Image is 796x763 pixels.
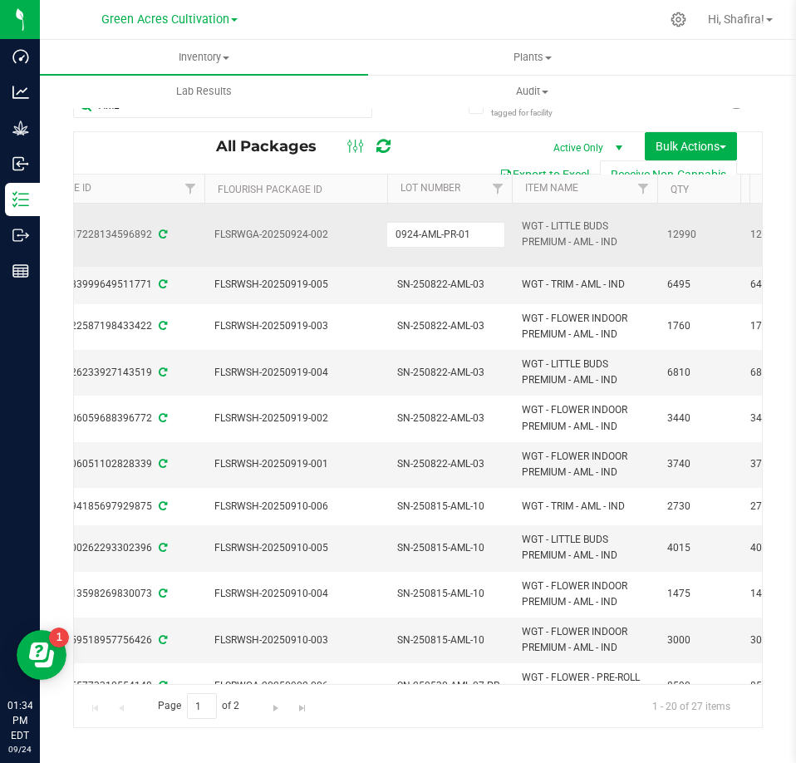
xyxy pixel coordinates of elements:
[667,499,730,514] span: 2730
[214,227,377,243] span: FLSRWGA-20250924-002
[19,540,207,556] div: 8000262293302396
[397,540,502,556] span: SN-250815-AML-10
[522,277,647,293] span: WGT - TRIM - AML - IND
[386,222,505,248] input: lot_number
[667,277,730,293] span: 6495
[49,628,69,647] iframe: Resource center unread badge
[600,160,737,189] button: Receive Non-Cannabis
[156,458,167,470] span: Sync from Compliance System
[156,320,167,332] span: Sync from Compliance System
[522,499,647,514] span: WGT - TRIM - AML - IND
[214,499,377,514] span: FLSRWSH-20250910-006
[19,499,207,514] div: 4994185697929875
[156,542,167,554] span: Sync from Compliance System
[489,160,600,189] button: Export to Excel
[218,184,322,195] a: Flourish Package ID
[19,456,207,472] div: 3506051102828339
[40,50,368,65] span: Inventory
[525,182,578,194] a: Item Name
[214,586,377,602] span: FLSRWSH-20250910-004
[671,184,689,195] a: Qty
[19,411,207,426] div: 3606059688396772
[12,84,29,101] inline-svg: Analytics
[156,588,167,599] span: Sync from Compliance System
[177,175,204,203] a: Filter
[368,40,696,75] a: Plants
[12,155,29,172] inline-svg: Inbound
[397,318,502,334] span: SN-250822-AML-03
[156,634,167,646] span: Sync from Compliance System
[668,12,689,27] div: Manage settings
[19,586,207,602] div: 7713598269830073
[144,693,253,719] span: Page of 2
[484,175,512,203] a: Filter
[12,263,29,279] inline-svg: Reports
[19,277,207,293] div: 4683999649511771
[12,191,29,208] inline-svg: Inventory
[397,411,502,426] span: SN-250822-AML-03
[12,227,29,244] inline-svg: Outbound
[214,277,377,293] span: FLSRWSH-20250919-005
[368,74,696,109] a: Audit
[667,456,730,472] span: 3740
[656,140,726,153] span: Bulk Actions
[19,318,207,334] div: 1922587198433422
[708,12,764,26] span: Hi, Shafira!
[667,318,730,334] span: 1760
[214,540,377,556] span: FLSRWSH-20250910-005
[522,532,647,564] span: WGT - LITTLE BUDS PREMIUM - AML - IND
[156,367,167,378] span: Sync from Compliance System
[156,229,167,240] span: Sync from Compliance System
[214,318,377,334] span: FLSRWSH-20250919-003
[522,402,647,434] span: WGT - FLOWER INDOOR PREMIUM - AML - IND
[522,219,647,250] span: WGT - LITTLE BUDS PREMIUM - AML - IND
[667,633,730,648] span: 3000
[214,456,377,472] span: FLSRWSH-20250919-001
[17,630,66,680] iframe: Resource center
[667,540,730,556] span: 4015
[667,365,730,381] span: 6810
[214,365,377,381] span: FLSRWSH-20250919-004
[19,678,207,694] div: 7055773310554148
[156,680,167,692] span: Sync from Compliance System
[7,743,32,756] p: 09/24
[156,500,167,512] span: Sync from Compliance System
[156,412,167,424] span: Sync from Compliance System
[522,357,647,388] span: WGT - LITTLE BUDS PREMIUM - AML - IND
[522,311,647,342] span: WGT - FLOWER INDOOR PREMIUM - AML - IND
[630,175,657,203] a: Filter
[397,499,502,514] span: SN-250815-AML-10
[645,132,737,160] button: Bulk Actions
[369,50,695,65] span: Plants
[369,84,695,99] span: Audit
[12,120,29,136] inline-svg: Grow
[397,678,502,694] span: SN-250530-AML-07-PR
[214,411,377,426] span: FLSRWSH-20250919-002
[667,227,730,243] span: 12990
[214,678,377,694] span: FLSRWGA-20250902-006
[156,278,167,290] span: Sync from Compliance System
[667,678,730,694] span: 8590
[397,277,502,293] span: SN-250822-AML-03
[19,227,207,243] div: 4017228134596892
[7,698,32,743] p: 01:34 PM EDT
[40,40,368,75] a: Inventory
[216,137,333,155] span: All Packages
[101,12,229,27] span: Green Acres Cultivation
[290,693,314,716] a: Go to the last page
[522,624,647,656] span: WGT - FLOWER INDOOR PREMIUM - AML - IND
[264,693,288,716] a: Go to the next page
[522,670,647,701] span: WGT - FLOWER - PRE-ROLL GROUND - AML - IND
[397,456,502,472] span: SN-250822-AML-03
[522,449,647,480] span: WGT - FLOWER INDOOR PREMIUM - AML - IND
[19,633,207,648] div: 5959518957756426
[397,633,502,648] span: SN-250815-AML-10
[400,182,460,194] a: Lot Number
[667,411,730,426] span: 3440
[40,74,368,109] a: Lab Results
[214,633,377,648] span: FLSRWSH-20250910-003
[397,365,502,381] span: SN-250822-AML-03
[19,365,207,381] div: 6326233927143519
[187,693,217,719] input: 1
